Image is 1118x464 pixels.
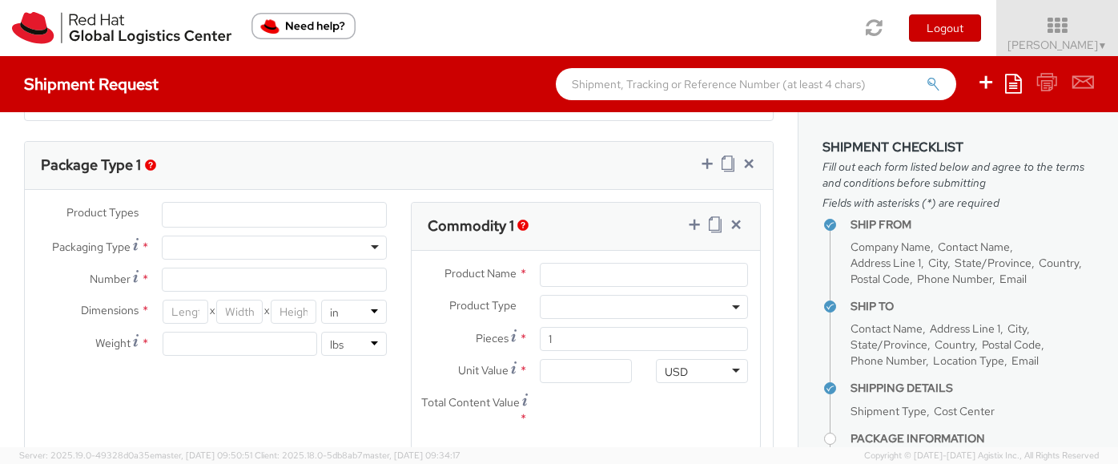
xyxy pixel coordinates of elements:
span: Packaging Type [52,240,131,254]
span: Copyright © [DATE]-[DATE] Agistix Inc., All Rights Reserved [864,450,1099,462]
span: X [208,300,216,324]
span: Product Type [449,298,517,313]
h4: Ship To [851,301,1094,313]
h4: Package Information [851,433,1094,445]
span: Pieces [476,331,509,345]
span: Email [1011,353,1039,368]
span: Postal Code [851,272,910,286]
span: Weight [95,336,131,350]
span: Number [90,272,131,286]
span: [PERSON_NAME] [1007,38,1108,52]
h4: Ship From [851,219,1094,231]
input: Shipment, Tracking or Reference Number (at least 4 chars) [556,68,956,100]
img: rh-logistics-00dfa346123c4ec078e1.svg [12,12,231,44]
span: Unit Value [458,363,509,377]
span: Company Name [851,240,931,254]
span: Postal Code [982,337,1041,352]
span: City [1007,321,1027,336]
span: Shipment Type [851,404,927,418]
span: Server: 2025.19.0-49328d0a35e [19,450,252,461]
input: Height [271,300,317,324]
span: Dimensions [81,303,139,317]
span: Location Type [933,353,1004,368]
span: Address Line 1 [851,256,921,270]
span: Phone Number [917,272,992,286]
span: Address Line 1 [930,321,1000,336]
h3: Package Type 1 [41,157,141,173]
span: Client: 2025.18.0-5db8ab7 [255,450,460,461]
span: master, [DATE] 09:34:17 [363,450,460,461]
h4: Shipment Request [24,75,159,93]
input: Length [163,300,209,324]
span: ▼ [1098,39,1108,52]
div: USD [665,364,688,380]
h3: Shipment Checklist [822,140,1094,155]
span: State/Province [955,256,1032,270]
span: Phone Number [851,353,926,368]
span: X [263,300,271,324]
span: Contact Name [938,240,1010,254]
span: Fields with asterisks (*) are required [822,195,1094,211]
button: Logout [909,14,981,42]
span: master, [DATE] 09:50:51 [155,450,252,461]
span: Product Name [444,266,517,280]
button: Need help? [251,13,356,39]
span: City [928,256,947,270]
input: Width [216,300,263,324]
span: Contact Name [851,321,923,336]
h4: Shipping Details [851,382,1094,394]
span: Cost Center [934,404,995,418]
span: Email [999,272,1027,286]
span: Country [1039,256,1079,270]
span: Total Content Value [421,395,520,410]
span: Product Types [66,205,139,220]
span: State/Province [851,337,927,352]
span: Fill out each form listed below and agree to the terms and conditions before submitting [822,159,1094,191]
h3: Commodity 1 [428,218,514,234]
span: Country [935,337,975,352]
